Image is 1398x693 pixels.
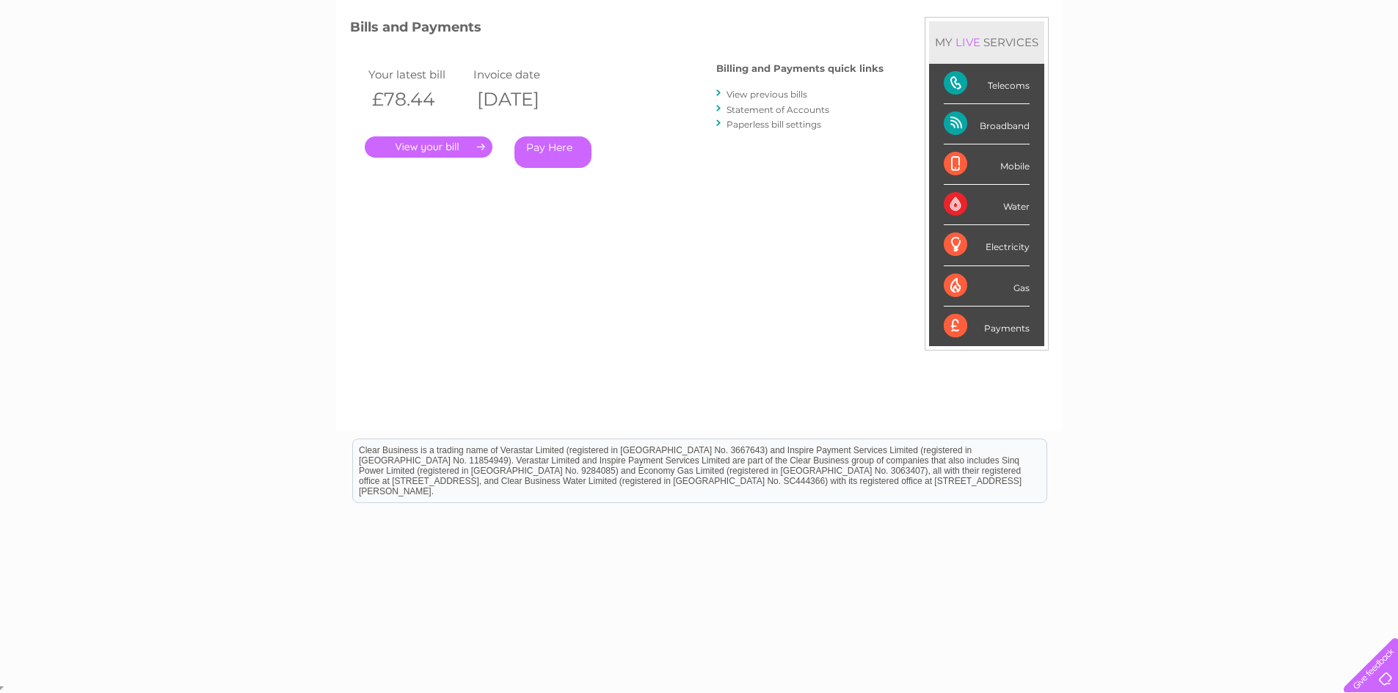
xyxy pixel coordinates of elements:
[365,136,492,158] a: .
[953,35,983,49] div: LIVE
[1300,62,1336,73] a: Contact
[716,63,884,74] h4: Billing and Payments quick links
[1350,62,1384,73] a: Log out
[1270,62,1292,73] a: Blog
[944,64,1030,104] div: Telecoms
[1176,62,1209,73] a: Energy
[49,38,124,83] img: logo.png
[1140,62,1168,73] a: Water
[470,84,575,114] th: [DATE]
[350,17,884,43] h3: Bills and Payments
[944,144,1030,185] div: Mobile
[944,104,1030,144] div: Broadband
[1121,7,1223,26] a: 0333 014 3131
[944,225,1030,265] div: Electricity
[365,84,470,114] th: £78.44
[514,136,591,168] a: Pay Here
[944,185,1030,225] div: Water
[929,21,1044,63] div: MY SERVICES
[944,307,1030,346] div: Payments
[727,119,821,130] a: Paperless bill settings
[1217,62,1262,73] a: Telecoms
[365,65,470,84] td: Your latest bill
[727,89,807,100] a: View previous bills
[944,266,1030,307] div: Gas
[470,65,575,84] td: Invoice date
[727,104,829,115] a: Statement of Accounts
[353,8,1046,71] div: Clear Business is a trading name of Verastar Limited (registered in [GEOGRAPHIC_DATA] No. 3667643...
